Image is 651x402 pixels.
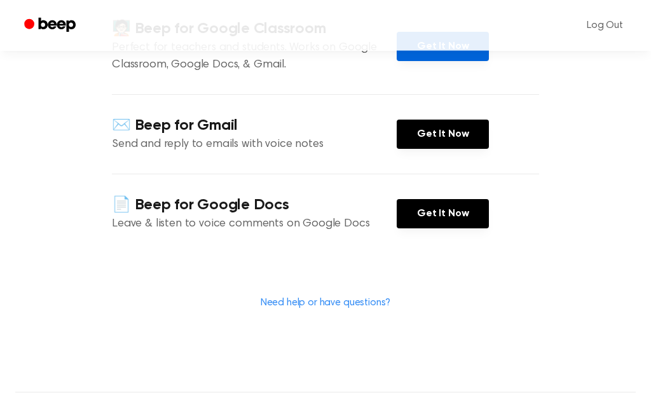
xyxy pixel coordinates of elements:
a: Beep [15,13,87,38]
h4: 📄 Beep for Google Docs [112,195,397,216]
p: Leave & listen to voice comments on Google Docs [112,216,397,233]
a: Need help or have questions? [261,298,391,308]
h4: ✉️ Beep for Gmail [112,116,397,137]
p: Perfect for teachers and students. Works on Google Classroom, Google Docs, & Gmail. [112,40,397,74]
a: Get It Now [397,120,489,149]
a: Get It Now [397,200,489,229]
p: Send and reply to emails with voice notes [112,137,397,154]
a: Log Out [574,10,636,41]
